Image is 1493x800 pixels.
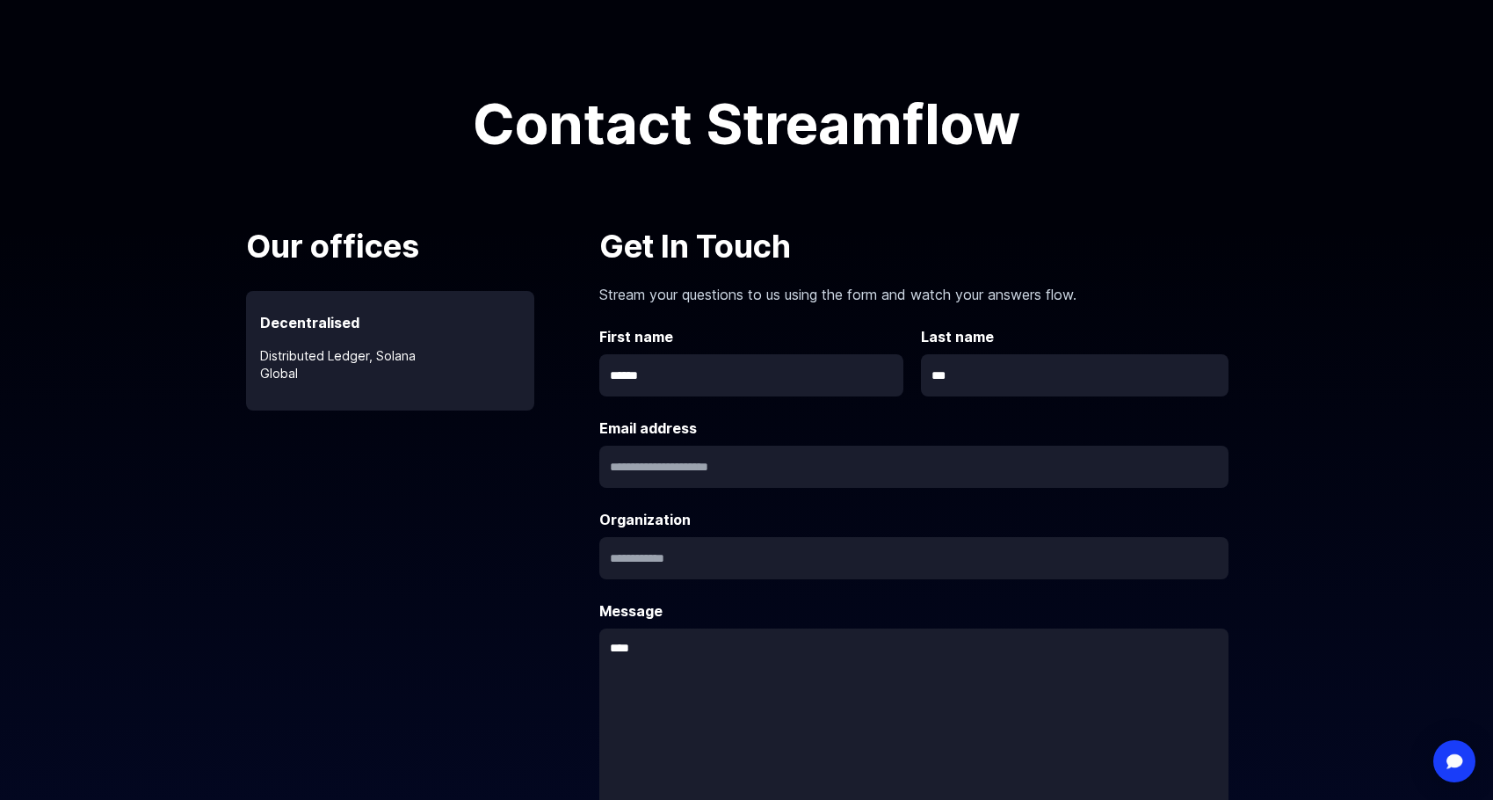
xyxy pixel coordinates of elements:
h1: Contact Streamflow [352,96,1142,152]
label: Organization [599,509,1228,530]
p: Our offices [246,222,580,270]
label: First name [599,326,907,347]
p: Decentralised [246,291,534,333]
div: Open Intercom Messenger [1433,740,1475,782]
p: Stream your questions to us using the form and watch your answers flow. [599,270,1228,305]
label: Message [599,600,1228,622]
p: Distributed Ledger, Solana Global [246,333,534,382]
label: Last name [921,326,1228,347]
p: Get In Touch [599,222,1228,270]
label: Email address [599,418,1228,439]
